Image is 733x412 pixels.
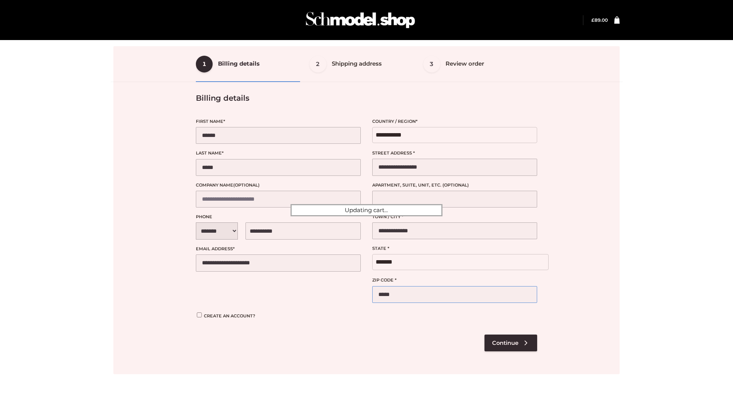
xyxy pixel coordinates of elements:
a: £89.00 [591,17,608,23]
img: Schmodel Admin 964 [303,5,418,35]
div: Updating cart... [291,204,442,216]
span: £ [591,17,594,23]
bdi: 89.00 [591,17,608,23]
